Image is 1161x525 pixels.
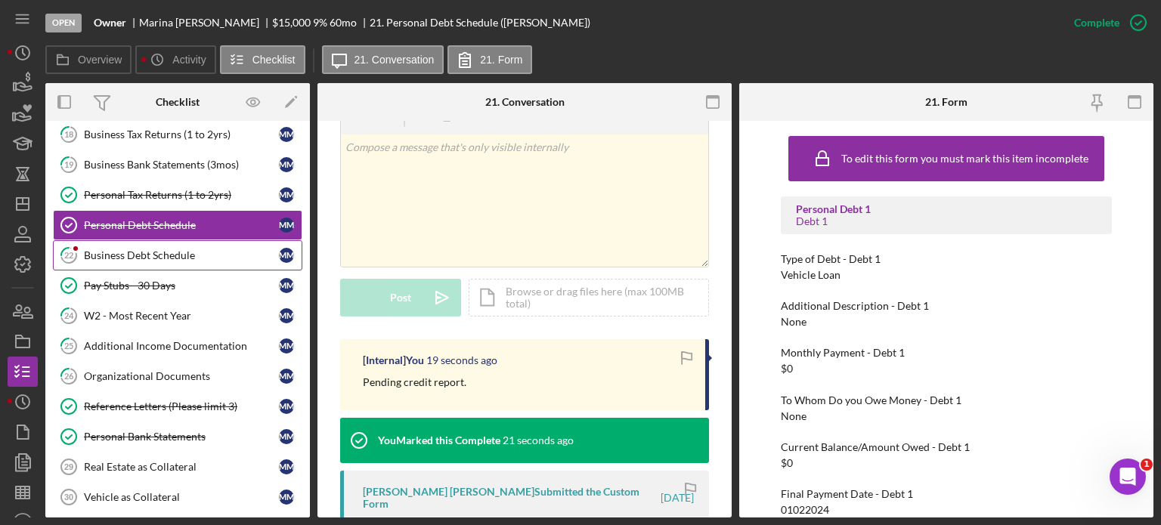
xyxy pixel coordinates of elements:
[84,491,279,503] div: Vehicle as Collateral
[53,482,302,512] a: 30Vehicle as CollateralMM
[84,159,279,171] div: Business Bank Statements (3mos)
[390,279,411,317] div: Post
[378,434,500,446] div: You Marked this Complete
[279,459,294,474] div: M M
[279,489,294,505] div: M M
[480,54,522,66] label: 21. Form
[330,17,357,29] div: 60 mo
[53,301,302,331] a: 24W2 - Most Recent YearMM
[781,347,1112,359] div: Monthly Payment - Debt 1
[796,203,1097,215] div: Personal Debt 1
[53,270,302,301] a: Pay Stubs - 30 DaysMM
[279,399,294,414] div: M M
[84,249,279,261] div: Business Debt Schedule
[53,240,302,270] a: 22Business Debt ScheduleMM
[84,461,279,473] div: Real Estate as Collateral
[45,14,82,32] div: Open
[279,338,294,354] div: M M
[139,17,272,29] div: Marina [PERSON_NAME]
[64,341,73,351] tspan: 25
[172,54,206,66] label: Activity
[84,128,279,141] div: Business Tax Returns (1 to 2yrs)
[485,96,565,108] div: 21. Conversation
[1074,8,1119,38] div: Complete
[841,153,1088,165] div: To edit this form you must mark this item incomplete
[503,434,574,446] time: 2025-10-07 18:04
[53,391,302,422] a: Reference Letters (Please limit 3)MM
[781,410,807,422] div: None
[781,504,829,516] div: 01022024
[313,17,327,29] div: 9 %
[78,54,122,66] label: Overview
[279,308,294,323] div: M M
[45,45,132,74] button: Overview
[1141,459,1153,471] span: 1
[340,279,461,317] button: Post
[53,331,302,361] a: 25Additional Income DocumentationMM
[781,488,1112,500] div: Final Payment Date - Debt 1
[53,422,302,452] a: Personal Bank StatementsMM
[925,96,967,108] div: 21. Form
[53,452,302,482] a: 29Real Estate as CollateralMM
[279,248,294,263] div: M M
[796,215,1097,227] div: Debt 1
[279,187,294,202] div: M M
[220,45,305,74] button: Checklist
[781,253,1112,265] div: Type of Debt - Debt 1
[279,278,294,293] div: M M
[94,17,126,29] b: Owner
[53,119,302,150] a: 18Business Tax Returns (1 to 2yrs)MM
[252,54,296,66] label: Checklist
[279,127,294,142] div: M M
[84,340,279,352] div: Additional Income Documentation
[64,310,74,320] tspan: 24
[156,96,200,108] div: Checklist
[1059,8,1153,38] button: Complete
[84,400,279,412] div: Reference Letters (Please limit 3)
[84,189,279,201] div: Personal Tax Returns (1 to 2yrs)
[84,219,279,231] div: Personal Debt Schedule
[447,45,532,74] button: 21. Form
[354,54,435,66] label: 21. Conversation
[53,150,302,180] a: 19Business Bank Statements (3mos)MM
[363,354,424,366] div: [Internal] You
[781,394,1112,406] div: To Whom Do you Owe Money - Debt 1
[84,370,279,382] div: Organizational Documents
[279,429,294,444] div: M M
[84,279,279,292] div: Pay Stubs - 30 Days
[53,210,302,240] a: Personal Debt ScheduleMM
[272,16,311,29] span: $15,000
[279,369,294,384] div: M M
[322,45,444,74] button: 21. Conversation
[781,457,793,469] div: $0
[1110,459,1146,495] iframe: Intercom live chat
[781,316,807,328] div: None
[781,269,841,281] div: Vehicle Loan
[64,493,73,502] tspan: 30
[426,354,497,366] time: 2025-10-07 18:05
[64,159,74,169] tspan: 19
[781,300,1112,312] div: Additional Description - Debt 1
[84,310,279,322] div: W2 - Most Recent Year
[53,180,302,210] a: Personal Tax Returns (1 to 2yrs)MM
[279,157,294,172] div: M M
[781,363,793,375] div: $0
[370,17,590,29] div: 21. Personal Debt Schedule ([PERSON_NAME])
[64,371,74,381] tspan: 26
[135,45,215,74] button: Activity
[84,431,279,443] div: Personal Bank Statements
[661,492,694,504] time: 2025-10-02 03:42
[64,250,73,260] tspan: 22
[781,441,1112,453] div: Current Balance/Amount Owed - Debt 1
[64,129,73,139] tspan: 18
[279,218,294,233] div: M M
[53,361,302,391] a: 26Organizational DocumentsMM
[363,374,466,391] p: Pending credit report.
[363,486,658,510] div: [PERSON_NAME] [PERSON_NAME] Submitted the Custom Form
[64,462,73,471] tspan: 29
